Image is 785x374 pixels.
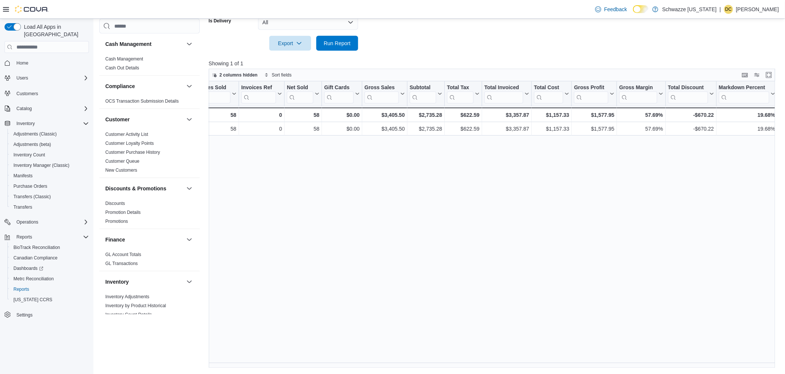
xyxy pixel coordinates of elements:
a: Adjustments (Classic) [10,130,60,138]
a: Discounts [105,201,125,206]
button: Transfers [7,202,92,212]
button: Catalog [13,104,35,113]
button: Gross Profit [574,84,614,103]
span: BioTrack Reconciliation [13,244,60,250]
button: Settings [1,309,92,320]
button: Export [269,36,311,51]
a: [US_STATE] CCRS [10,295,55,304]
span: Promotion Details [105,209,141,215]
p: | [720,5,721,14]
span: Inventory Count Details [105,312,152,318]
div: Gross Sales [364,84,399,91]
span: Adjustments (Classic) [10,130,89,138]
a: Inventory Adjustments [105,294,149,299]
a: Cash Management [105,56,143,62]
button: Finance [185,235,194,244]
span: Home [13,58,89,68]
button: Catalog [1,103,92,114]
a: Promotions [105,219,128,224]
div: $3,357.87 [484,110,529,119]
span: Inventory by Product Historical [105,303,166,309]
div: $1,157.33 [534,124,569,133]
div: $622.59 [447,110,480,119]
span: Canadian Compliance [10,253,89,262]
div: 58 [192,124,236,133]
button: Finance [105,236,183,243]
div: $1,577.95 [574,124,614,133]
div: Net Sold [287,84,313,103]
span: Inventory Count [13,152,45,158]
a: Customer Activity List [105,132,148,137]
button: BioTrack Reconciliation [7,242,92,253]
span: Dashboards [10,264,89,273]
span: Purchase Orders [13,183,47,189]
span: Manifests [13,173,32,179]
div: 19.68% [719,110,775,119]
h3: Cash Management [105,40,152,48]
h3: Discounts & Promotions [105,185,166,192]
div: Gift Cards [324,84,354,91]
button: Gross Sales [364,84,405,103]
span: Metrc Reconciliation [13,276,54,282]
button: Manifests [7,171,92,181]
div: $3,405.50 [364,110,405,119]
button: Cash Management [185,40,194,49]
button: Purchase Orders [7,181,92,191]
div: $0.00 [324,124,360,133]
span: Transfers (Classic) [10,192,89,201]
div: Markdown Percent [719,84,769,91]
div: 58 [287,110,319,119]
a: Customer Queue [105,159,139,164]
span: Operations [13,218,89,227]
button: Canadian Compliance [7,253,92,263]
div: Total Discount [668,84,708,91]
span: Reports [13,286,29,292]
button: Inventory [105,278,183,286]
button: Inventory [13,119,38,128]
div: Total Invoiced [484,84,523,91]
button: Invoices Sold [192,84,236,103]
button: Gift Cards [324,84,360,103]
p: [PERSON_NAME] [736,5,779,14]
span: Reports [13,233,89,241]
button: 2 columns hidden [209,71,261,80]
div: Total Cost [534,84,563,91]
img: Cova [15,6,49,13]
button: Compliance [185,82,194,91]
span: Purchase Orders [10,182,89,191]
span: Inventory Count [10,150,89,159]
h3: Customer [105,116,130,123]
button: Enter fullscreen [764,71,773,80]
span: Customer Activity List [105,131,148,137]
a: Canadian Compliance [10,253,60,262]
div: Customer [99,130,200,178]
span: Inventory Adjustments [105,294,149,300]
button: Cash Management [105,40,183,48]
span: Canadian Compliance [13,255,58,261]
button: Customer [105,116,183,123]
div: Discounts & Promotions [99,199,200,229]
span: [US_STATE] CCRS [13,297,52,303]
span: Manifests [10,171,89,180]
button: Gross Margin [619,84,663,103]
span: Load All Apps in [GEOGRAPHIC_DATA] [21,23,89,38]
a: Promotion Details [105,210,141,215]
button: Home [1,57,92,68]
a: Reports [10,285,32,294]
span: GL Account Totals [105,252,141,258]
span: Adjustments (beta) [10,140,89,149]
a: Manifests [10,171,35,180]
div: Cash Management [99,54,200,75]
div: 0 [241,110,282,119]
button: Customer [185,115,194,124]
span: Transfers (Classic) [13,194,51,200]
span: Transfers [13,204,32,210]
span: Washington CCRS [10,295,89,304]
div: Finance [99,250,200,271]
span: Customers [13,88,89,98]
span: BioTrack Reconciliation [10,243,89,252]
span: Operations [16,219,38,225]
div: $1,577.95 [574,110,614,119]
